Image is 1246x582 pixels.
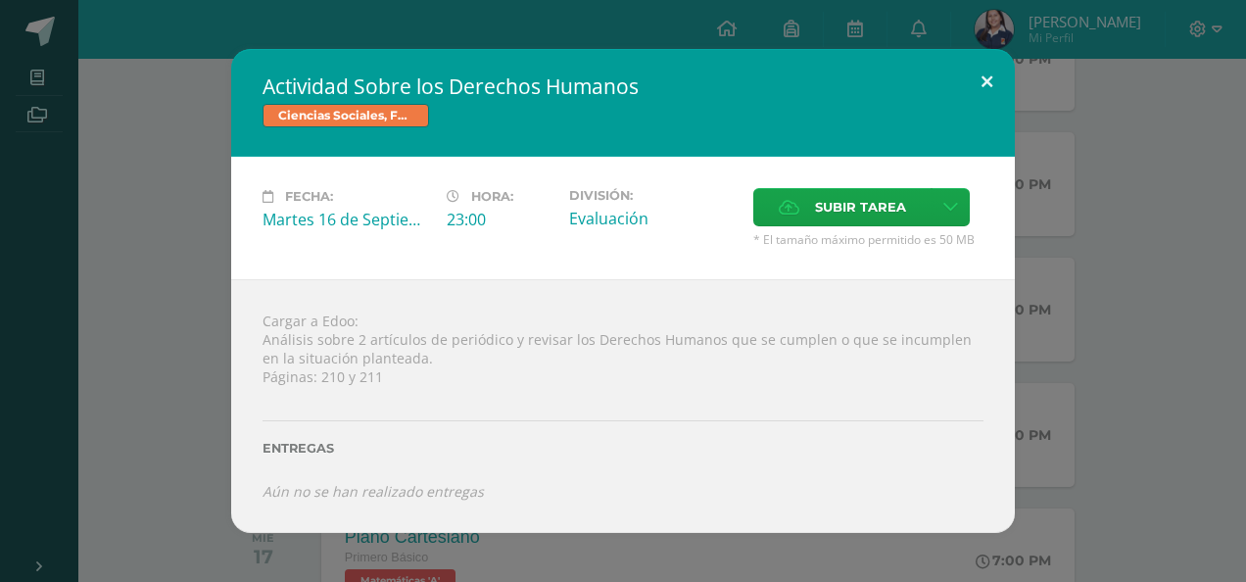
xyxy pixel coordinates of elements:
div: Evaluación [569,208,738,229]
h2: Actividad Sobre los Derechos Humanos [263,73,983,100]
span: Fecha: [285,189,333,204]
span: Ciencias Sociales, Formación Ciudadana e Interculturalidad [263,104,429,127]
div: 23:00 [447,209,553,230]
label: Entregas [263,441,983,456]
label: División: [569,188,738,203]
div: Cargar a Edoo: Análisis sobre 2 artículos de periódico y revisar los Derechos Humanos que se cump... [231,279,1015,533]
span: Subir tarea [815,189,906,225]
i: Aún no se han realizado entregas [263,482,484,501]
button: Close (Esc) [959,49,1015,116]
span: Hora: [471,189,513,204]
div: Martes 16 de Septiembre [263,209,431,230]
span: * El tamaño máximo permitido es 50 MB [753,231,983,248]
